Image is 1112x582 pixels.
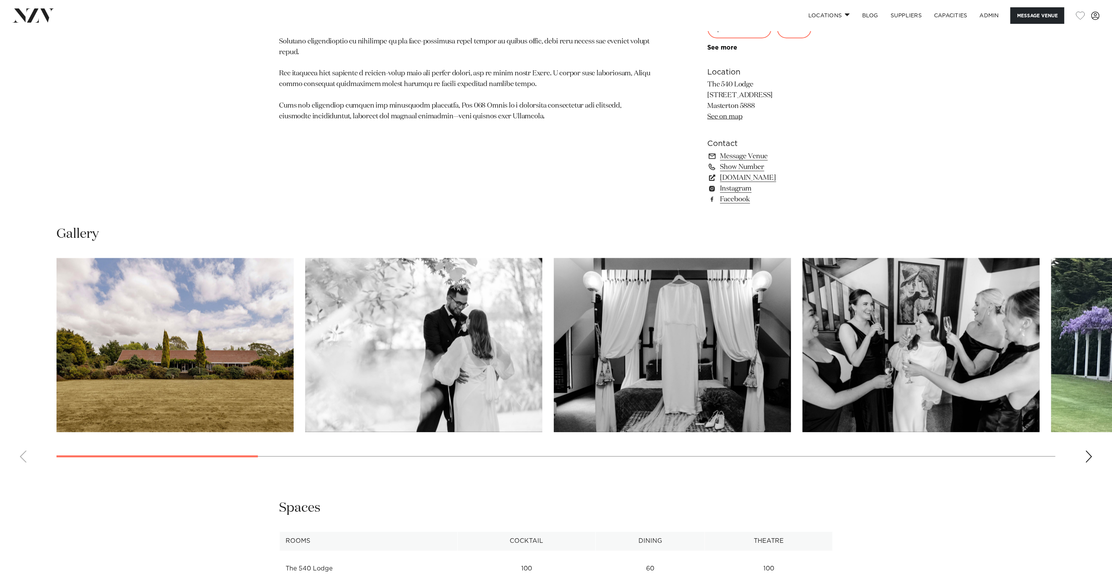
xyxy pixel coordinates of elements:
swiper-slide: 1 / 20 [57,258,294,432]
a: Show Number [708,162,833,172]
td: 100 [705,560,833,579]
swiper-slide: 3 / 20 [554,258,791,432]
a: Capacities [928,7,974,24]
h6: Contact [708,138,833,149]
swiper-slide: 2 / 20 [305,258,542,432]
h2: Spaces [279,500,321,517]
td: 60 [596,560,705,579]
h2: Gallery [57,226,99,243]
a: ADMIN [974,7,1005,24]
a: BLOG [856,7,884,24]
p: The 540 Lodge [STREET_ADDRESS] Masterton 5888 [708,80,833,123]
a: See on map [708,113,743,120]
a: Message Venue [708,151,833,162]
th: Dining [596,532,705,551]
a: SUPPLIERS [884,7,928,24]
swiper-slide: 4 / 20 [803,258,1040,432]
h6: Location [708,66,833,78]
button: Message Venue [1011,7,1064,24]
td: 100 [458,560,596,579]
a: Locations [802,7,856,24]
td: The 540 Lodge [279,560,458,579]
th: Rooms [279,532,458,551]
a: [DOMAIN_NAME] [708,172,833,183]
th: Cocktail [458,532,596,551]
th: Theatre [705,532,833,551]
a: Instagram [708,183,833,194]
a: Facebook [708,194,833,205]
img: nzv-logo.png [12,8,54,22]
